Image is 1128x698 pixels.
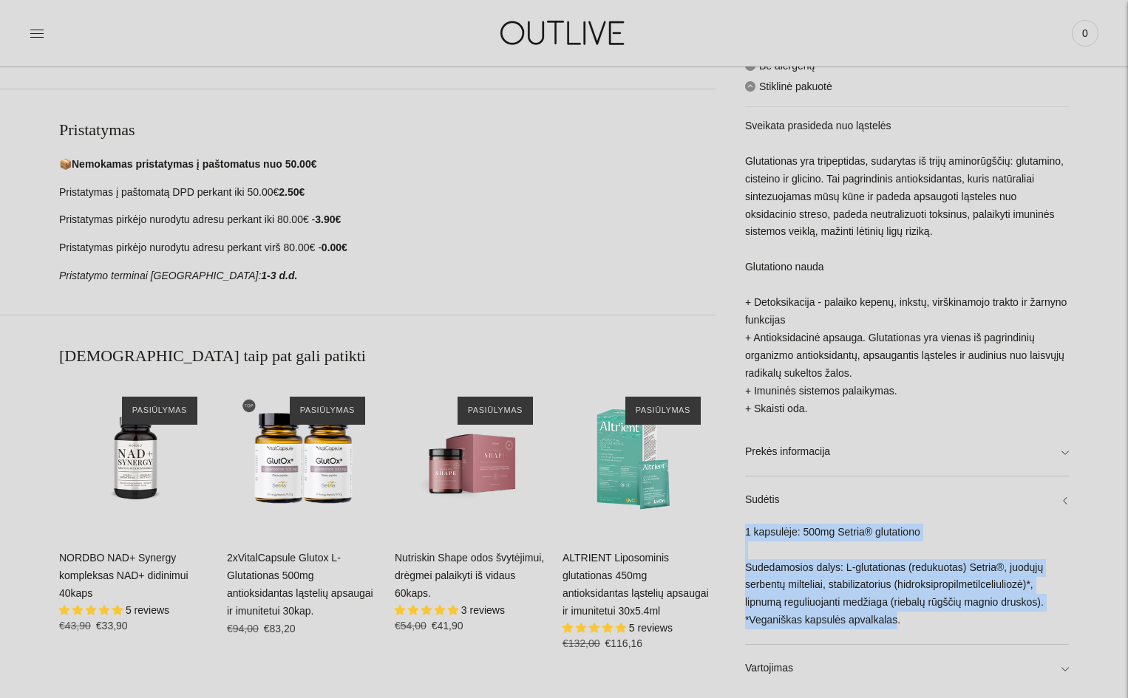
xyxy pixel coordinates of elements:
[59,604,126,616] span: 5.00 stars
[563,622,629,634] span: 5.00 stars
[59,184,716,202] p: Pristatymas į paštomatą DPD perkant iki 50.00€
[745,645,1069,692] a: Vartojimas
[59,382,212,535] a: NORDBO NAD+ Synergy kompleksas NAD+ didinimui 40kaps
[59,552,188,599] a: NORDBO NAD+ Synergy kompleksas NAD+ didinimui 40kaps
[745,524,1069,645] div: 1 kapsulėje: 500mg Setria® glutationo Sudedamosios dalys: L-glutationas (redukuotas) Setria®, juo...
[395,620,427,632] s: €54,00
[563,382,716,535] a: ALTRIENT Liposominis glutationas 450mg antioksidantas ląstelių apsaugai ir imunitetui 30x5.4ml
[96,620,128,632] span: €33,90
[126,604,169,616] span: 5 reviews
[315,213,341,225] strong: 3.90€
[59,345,716,367] h2: [DEMOGRAPHIC_DATA] taip pat gali patikti
[72,158,316,170] strong: Nemokamas pristatymas į paštomatus nuo 50.00€
[227,623,259,634] s: €94,00
[59,156,716,174] p: 📦
[227,552,373,617] a: 2xVitalCapsule Glutox L-Glutationas 500mg antioksidantas ląstelių apsaugai ir imunitetui 30kap.
[629,622,673,634] span: 5 reviews
[59,620,91,632] s: €43,90
[563,637,600,649] s: €132,00
[395,382,548,535] a: Nutriskin Shape odos švytėjimui, drėgmei palaikyti iš vidaus 60kaps.
[1072,17,1098,49] a: 0
[745,117,1069,418] p: Sveikata prasideda nuo ląstelės Glutationas yra tripeptidas, sudarytas iš trijų aminorūgščių: glu...
[395,604,461,616] span: 5.00 stars
[605,637,643,649] span: €116,16
[745,428,1069,476] a: Prekės informacija
[461,604,505,616] span: 3 reviews
[59,270,261,281] em: Pristatymo terminai [GEOGRAPHIC_DATA]:
[563,552,709,617] a: ALTRIENT Liposominis glutationas 450mg antioksidantas ląstelių apsaugai ir imunitetui 30x5.4ml
[59,119,716,141] h2: Pristatymas
[59,211,716,229] p: Pristatymas pirkėjo nurodytu adresu perkant iki 80.00€ -
[745,476,1069,524] a: Sudėtis
[395,552,544,599] a: Nutriskin Shape odos švytėjimui, drėgmei palaikyti iš vidaus 60kaps.
[432,620,463,632] span: €41,90
[59,239,716,257] p: Pristatymas pirkėjo nurodytu adresu perkant virš 80.00€ -
[264,623,296,634] span: €83,20
[279,186,305,198] strong: 2.50€
[472,7,656,58] img: OUTLIVE
[227,382,380,535] a: 2xVitalCapsule Glutox L-Glutationas 500mg antioksidantas ląstelių apsaugai ir imunitetui 30kap.
[1075,23,1095,44] span: 0
[322,242,347,253] strong: 0.00€
[261,270,297,281] strong: 1-3 d.d.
